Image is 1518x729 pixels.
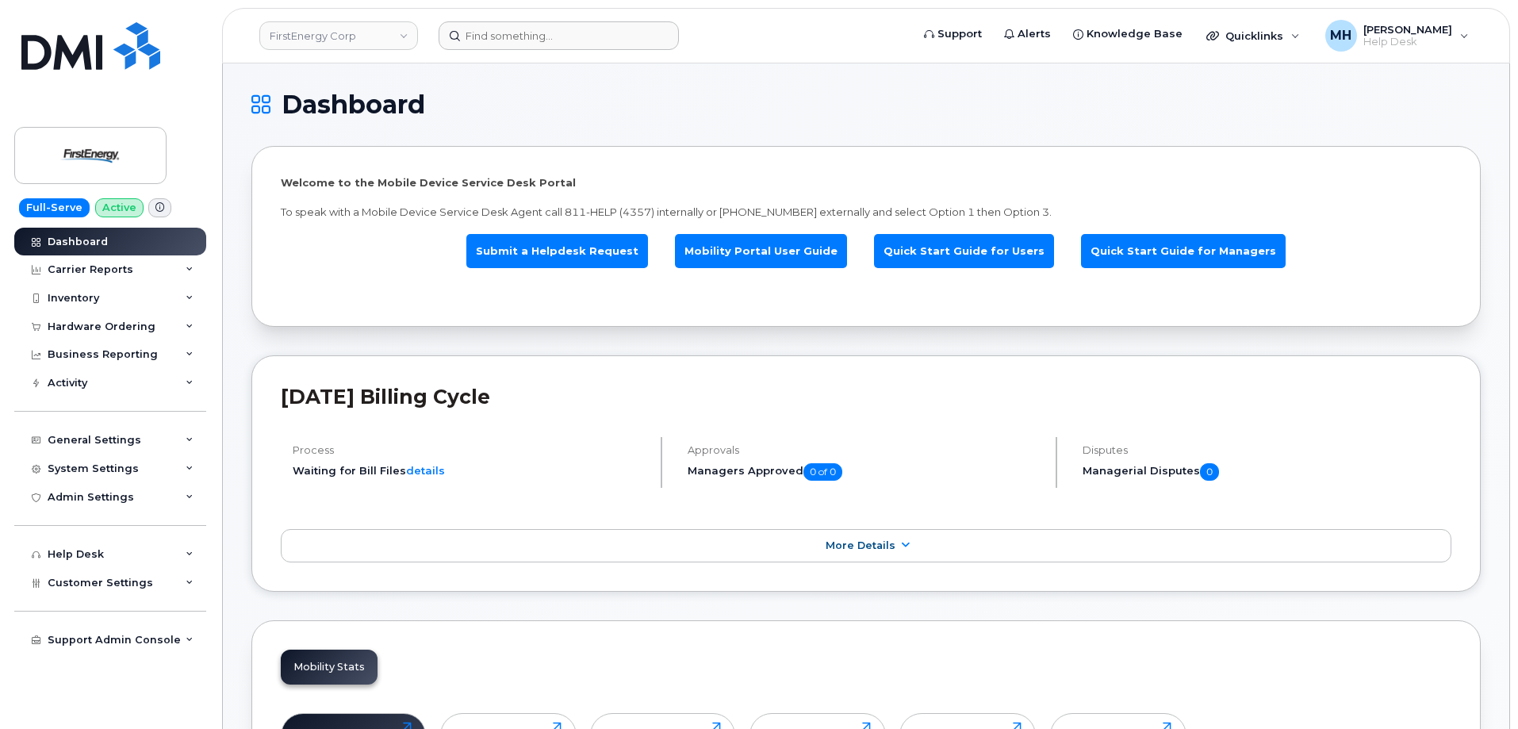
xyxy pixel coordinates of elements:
h4: Disputes [1083,444,1451,456]
a: Quick Start Guide for Users [874,234,1054,268]
a: details [406,464,445,477]
p: Welcome to the Mobile Device Service Desk Portal [281,175,1451,190]
h2: [DATE] Billing Cycle [281,385,1451,409]
h4: Process [293,444,647,456]
h5: Managers Approved [688,463,1042,481]
a: Quick Start Guide for Managers [1081,234,1286,268]
span: More Details [826,539,895,551]
a: Mobility Portal User Guide [675,234,847,268]
span: 0 of 0 [803,463,842,481]
span: 0 [1200,463,1219,481]
iframe: Messenger Launcher [1449,660,1506,717]
h5: Managerial Disputes [1083,463,1451,481]
p: To speak with a Mobile Device Service Desk Agent call 811-HELP (4357) internally or [PHONE_NUMBER... [281,205,1451,220]
a: Submit a Helpdesk Request [466,234,648,268]
li: Waiting for Bill Files [293,463,647,478]
span: Dashboard [282,93,425,117]
h4: Approvals [688,444,1042,456]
